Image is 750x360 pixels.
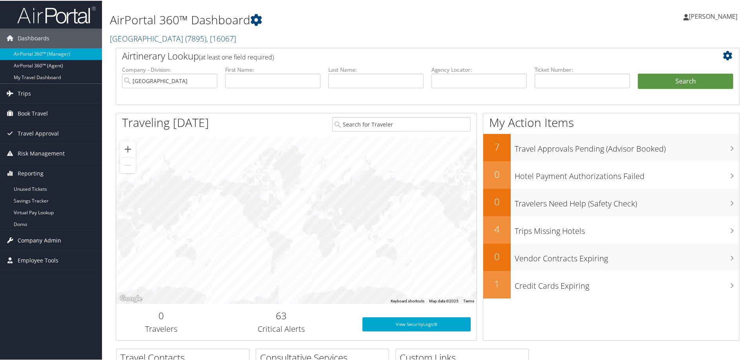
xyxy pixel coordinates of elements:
[122,308,200,322] h2: 0
[515,194,739,208] h3: Travelers Need Help (Safety Check)
[483,161,739,188] a: 0Hotel Payment Authorizations Failed
[18,230,61,250] span: Company Admin
[683,4,745,27] a: [PERSON_NAME]
[638,73,733,89] button: Search
[483,215,739,243] a: 4Trips Missing Hotels
[110,33,236,43] a: [GEOGRAPHIC_DATA]
[391,298,424,303] button: Keyboard shortcuts
[212,323,351,334] h3: Critical Alerts
[362,317,471,331] a: View SecurityLogic®
[199,52,274,61] span: (at least one field required)
[483,243,739,270] a: 0Vendor Contracts Expiring
[429,298,459,302] span: Map data ©2025
[110,11,533,27] h1: AirPortal 360™ Dashboard
[122,323,200,334] h3: Travelers
[515,248,739,263] h3: Vendor Contracts Expiring
[18,250,58,270] span: Employee Tools
[122,65,217,73] label: Company - Division:
[122,49,681,62] h2: Airtinerary Lookup
[18,163,44,183] span: Reporting
[483,222,511,235] h2: 4
[225,65,320,73] label: First Name:
[483,277,511,290] h2: 1
[483,270,739,298] a: 1Credit Cards Expiring
[18,28,49,47] span: Dashboards
[689,11,737,20] span: [PERSON_NAME]
[483,167,511,180] h2: 0
[483,114,739,130] h1: My Action Items
[483,188,739,215] a: 0Travelers Need Help (Safety Check)
[431,65,527,73] label: Agency Locator:
[515,166,739,181] h3: Hotel Payment Authorizations Failed
[18,103,48,123] span: Book Travel
[185,33,206,43] span: ( 7895 )
[120,157,136,172] button: Zoom out
[515,221,739,236] h3: Trips Missing Hotels
[18,83,31,103] span: Trips
[212,308,351,322] h2: 63
[17,5,96,24] img: airportal-logo.png
[483,194,511,208] h2: 0
[328,65,424,73] label: Last Name:
[515,139,739,154] h3: Travel Approvals Pending (Advisor Booked)
[122,114,209,130] h1: Traveling [DATE]
[118,293,144,303] img: Google
[535,65,630,73] label: Ticket Number:
[483,139,511,153] h2: 7
[515,276,739,291] h3: Credit Cards Expiring
[483,133,739,161] a: 7Travel Approvals Pending (Advisor Booked)
[483,249,511,262] h2: 0
[18,143,65,163] span: Risk Management
[206,33,236,43] span: , [ 16067 ]
[332,116,471,131] input: Search for Traveler
[120,141,136,156] button: Zoom in
[18,123,59,143] span: Travel Approval
[463,298,474,302] a: Terms (opens in new tab)
[118,293,144,303] a: Open this area in Google Maps (opens a new window)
